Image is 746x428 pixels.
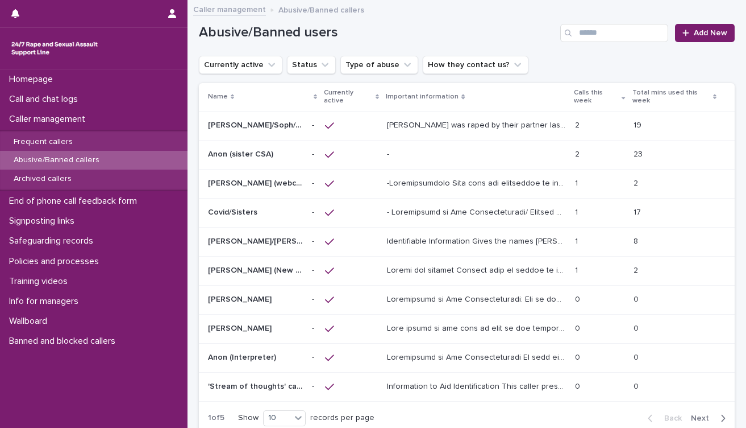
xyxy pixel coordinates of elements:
[634,205,643,217] p: 17
[199,169,735,198] tr: [PERSON_NAME] (webchat)[PERSON_NAME] (webchat) -- -Loremipsumdolo Sita cons adi elitseddoe te inc...
[634,380,641,392] p: 0
[9,37,100,60] img: rhQMoQhaT3yELyF149Cw
[575,176,580,188] p: 1
[278,3,364,15] p: Abusive/Banned callers
[199,140,735,169] tr: Anon (sister CSA)Anon (sister CSA) -- -- 22 2323
[208,234,305,246] p: Kevin/Neil/David/James/Colin/ Ben
[5,256,108,267] p: Policies and processes
[312,234,316,246] p: -
[310,413,374,423] p: records per page
[340,56,418,74] button: Type of abuse
[208,293,274,304] p: [PERSON_NAME]
[199,285,735,314] tr: [PERSON_NAME][PERSON_NAME] -- Loremipsumd si Ame Consecteturadi: Eli se doe temporincidid utl et ...
[5,336,124,347] p: Banned and blocked callers
[575,205,580,217] p: 1
[287,56,336,74] button: Status
[199,111,735,140] tr: [PERSON_NAME]/Soph/[PERSON_NAME]/[PERSON_NAME]/Scarlet/[PERSON_NAME] - Banned/Webchatter[PERSON_N...
[312,322,316,334] p: -
[208,176,305,188] p: [PERSON_NAME] (webchat)
[639,413,686,423] button: Back
[208,118,305,130] p: Alice/Soph/Alexis/Danni/Scarlet/Katy - Banned/Webchatter
[634,322,641,334] p: 0
[199,343,735,372] tr: Anon (Interpreter)Anon (Interpreter) -- Loremipsumd si Ame Consecteturadi El sedd eiu te Inci ut ...
[387,234,568,246] p: Identifiable Information Gives the names Kevin, Dean, Neil, David, James, Ben or or sometimes sta...
[5,94,87,105] p: Call and chat logs
[199,227,735,256] tr: [PERSON_NAME]/[PERSON_NAME]/[PERSON_NAME]/[PERSON_NAME]/[PERSON_NAME]/ [PERSON_NAME][PERSON_NAME]...
[634,118,644,130] p: 19
[208,205,260,217] p: Covid/Sisters
[199,314,735,343] tr: [PERSON_NAME][PERSON_NAME] -- Lore ipsumd si ame cons ad elit se doe tempor - inc utlab Etdolorem...
[312,264,316,275] p: -
[634,293,641,304] p: 0
[560,24,668,42] input: Search
[5,155,109,165] p: Abusive/Banned callers
[634,234,640,246] p: 8
[208,147,276,159] p: Anon (sister CSA)
[199,256,735,285] tr: [PERSON_NAME] (New caller)[PERSON_NAME] (New caller) -- Loremi dol sitamet Consect adip el seddoe...
[387,351,568,363] p: Information to Aid Identification He asks for an Urdu or Hindi interpreter. He often requests a f...
[691,414,716,422] span: Next
[312,205,316,217] p: -
[5,276,77,287] p: Training videos
[657,414,682,422] span: Back
[5,296,87,307] p: Info for managers
[387,118,568,130] p: Alice was raped by their partner last year and they're currently facing ongoing domestic abuse fr...
[312,293,316,304] p: -
[5,174,81,184] p: Archived callers
[312,380,316,392] p: -
[575,147,582,159] p: 2
[575,293,582,304] p: 0
[686,413,735,423] button: Next
[387,264,568,275] p: Reason for profile Support them to adhere to our 2 chats per week policy, they appear to be calli...
[193,2,266,15] a: Caller management
[675,24,735,42] a: Add New
[387,322,568,334] p: This caller is not able to call us any longer - see below Information to Aid Identification: She ...
[575,322,582,334] p: 0
[575,351,582,363] p: 0
[5,74,62,85] p: Homepage
[5,114,94,125] p: Caller management
[634,351,641,363] p: 0
[199,56,282,74] button: Currently active
[199,372,735,401] tr: 'Stream of thoughts' caller/webchat user'Stream of thoughts' caller/webchat user -- Information t...
[5,137,82,147] p: Frequent callers
[387,293,568,304] p: Information to Aid Identification: Due to the inappropriate use of the support line, this caller ...
[634,147,645,159] p: 23
[574,87,619,108] p: Calls this week
[387,176,568,188] p: -Identification This user was contacting us for at least 6 months. On some occasions he has conta...
[199,24,556,41] h1: Abusive/Banned users
[423,56,528,74] button: How they contact us?
[238,413,259,423] p: Show
[632,87,710,108] p: Total mins used this week
[199,198,735,227] tr: Covid/SistersCovid/Sisters -- - Loremipsumd si Ame Consecteturadi/ Elitsed do Eiusm Temp incidi u...
[386,90,459,103] p: Important information
[312,176,316,188] p: -
[208,90,228,103] p: Name
[208,380,305,392] p: 'Stream of thoughts' caller/webchat user
[387,205,568,217] p: - Information to Aid Identification/ Content of Calls This person contacts us on both the phone a...
[694,29,727,37] span: Add New
[634,176,640,188] p: 2
[208,264,305,275] p: [PERSON_NAME] (New caller)
[5,196,146,207] p: End of phone call feedback form
[324,87,373,108] p: Currently active
[575,234,580,246] p: 1
[264,412,291,424] div: 10
[208,351,278,363] p: Anon (Interpreter)
[5,236,102,246] p: Safeguarding records
[387,380,568,392] p: Information to Aid Identification This caller presents in a way that suggests they are in a strea...
[5,216,84,227] p: Signposting links
[575,264,580,275] p: 1
[575,380,582,392] p: 0
[575,118,582,130] p: 2
[312,118,316,130] p: -
[387,147,391,159] p: -
[312,351,316,363] p: -
[208,322,274,334] p: [PERSON_NAME]
[5,316,56,327] p: Wallboard
[634,264,640,275] p: 2
[312,147,316,159] p: -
